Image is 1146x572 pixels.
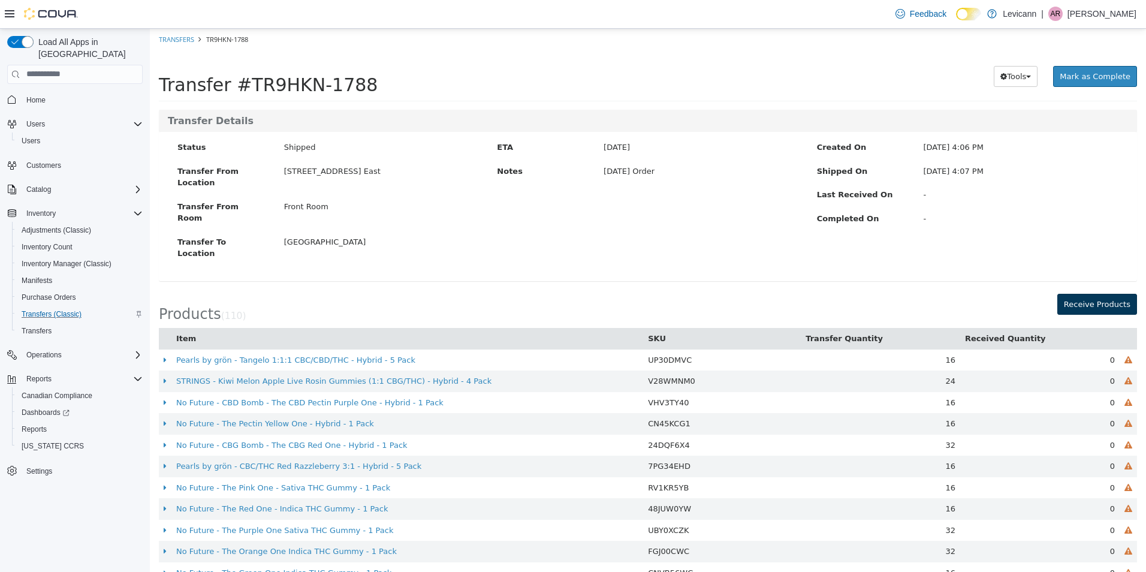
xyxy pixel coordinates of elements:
button: Item [26,304,49,316]
span: 16 [795,454,806,463]
div: - [764,160,978,172]
a: No Future - CBG Bomb - The CBG Red One - Hybrid - 1 Pack [26,412,258,421]
span: 32 [795,518,806,527]
a: No Future - The Red One - Indica THC Gummy - 1 Pack [26,475,238,484]
button: Users [2,116,147,133]
button: Transfer Quantity [656,304,735,316]
span: Transfers [22,326,52,336]
span: Settings [22,463,143,478]
span: Users [22,117,143,131]
span: Inventory Count [17,240,143,254]
button: Catalog [22,182,56,197]
span: 0 [960,475,965,484]
a: No Future - The Pink One - Sativa THC Gummy - 1 Pack [26,454,240,463]
span: VHV3TY40 [498,369,539,378]
span: Purchase Orders [22,293,76,302]
div: - [764,184,978,196]
a: Canadian Compliance [17,389,97,403]
label: Notes [338,137,445,149]
button: Home [2,91,147,109]
span: Inventory [22,206,143,221]
span: 7PG34EHD [498,433,541,442]
button: Reports [22,372,56,386]
span: Operations [26,350,62,360]
span: Load All Apps in [GEOGRAPHIC_DATA] [34,36,143,60]
a: Pearls by grön - Tangelo 1:1:1 CBC/CBD/THC - Hybrid - 5 Pack [26,327,266,336]
span: Dark Mode [956,20,957,21]
div: [STREET_ADDRESS] East [125,137,339,149]
span: 16 [795,327,806,336]
span: [US_STATE] CCRS [22,441,84,451]
span: Manifests [17,273,143,288]
span: Customers [22,158,143,173]
span: Reports [17,422,143,436]
div: [DATE] [445,113,658,125]
span: Adjustments (Classic) [17,223,143,237]
span: 0 [960,412,965,421]
button: Mark as Complete [903,37,987,59]
a: Customers [22,158,66,173]
div: [DATE] 4:06 PM [764,113,978,125]
p: | [1041,7,1044,21]
button: Reports [2,371,147,387]
button: Tools [844,37,888,59]
span: 48JUW0YW [498,475,541,484]
span: Transfers (Classic) [22,309,82,319]
label: Created On [658,113,765,125]
span: Manifests [22,276,52,285]
button: Adjustments (Classic) [12,222,147,239]
a: Feedback [891,2,951,26]
button: Operations [2,347,147,363]
span: 32 [795,412,806,421]
span: 0 [960,369,965,378]
button: Inventory Count [12,239,147,255]
span: Settings [26,466,52,476]
button: Users [22,117,50,131]
span: 24DQF6X4 [498,412,540,421]
span: Washington CCRS [17,439,143,453]
span: 0 [960,433,965,442]
span: 16 [795,390,806,399]
label: Transfer From Location [19,137,125,160]
a: STRINGS - Kiwi Melon Apple Live Rosin Gummies (1:1 CBG/THC) - Hybrid - 4 Pack [26,348,342,357]
button: Inventory Manager (Classic) [12,255,147,272]
a: Pearls by grön - CBC/THC Red Razzleberry 3:1 - Hybrid - 5 Pack [26,433,272,442]
span: Inventory Manager (Classic) [22,259,111,269]
small: ( ) [71,282,96,293]
span: Dashboards [17,405,143,420]
span: Feedback [910,8,946,20]
span: Transfers (Classic) [17,307,143,321]
a: Inventory Manager (Classic) [17,257,116,271]
button: Users [12,133,147,149]
span: Home [26,95,46,105]
span: 16 [795,475,806,484]
span: Operations [22,348,143,362]
button: SKU [498,304,518,316]
label: ETA [338,113,445,125]
button: Receive Products [907,265,987,287]
a: No Future - The Green One Indica THC Gummy - 1 Pack [26,540,242,549]
span: 32 [795,497,806,506]
span: 0 [960,497,965,506]
button: Settings [2,462,147,479]
span: Home [22,92,143,107]
span: Reports [22,372,143,386]
div: Shipped [125,113,339,125]
span: Adjustments (Classic) [22,225,91,235]
a: Dashboards [17,405,74,420]
a: Adjustments (Classic) [17,223,96,237]
span: Tools [857,43,876,52]
span: Transfers [17,324,143,338]
div: [GEOGRAPHIC_DATA] [125,207,339,219]
label: Completed On [658,184,765,196]
span: CN45KCG1 [498,390,541,399]
img: Cova [24,8,78,20]
a: No Future - CBD Bomb - The CBD Pectin Purple One - Hybrid - 1 Pack [26,369,294,378]
a: No Future - The Purple One Sativa THC Gummy - 1 Pack [26,497,244,506]
label: Status [19,113,125,125]
span: 0 [960,327,965,336]
input: Dark Mode [956,8,981,20]
span: UP30DMVC [498,327,542,336]
a: Transfers [17,324,56,338]
span: Inventory [26,209,56,218]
